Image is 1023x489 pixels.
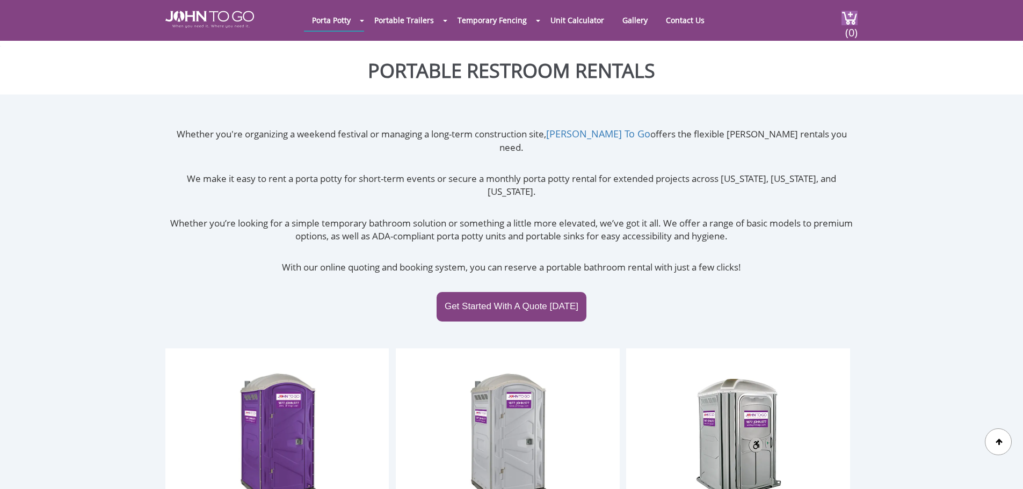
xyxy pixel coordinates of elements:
[165,127,858,154] p: Whether you're organizing a weekend festival or managing a long-term construction site, offers th...
[449,10,535,31] a: Temporary Fencing
[614,10,656,31] a: Gallery
[366,10,442,31] a: Portable Trailers
[165,11,254,28] img: JOHN to go
[437,292,586,321] a: Get Started With A Quote [DATE]
[658,10,713,31] a: Contact Us
[304,10,359,31] a: Porta Potty
[542,10,612,31] a: Unit Calculator
[165,172,858,199] p: We make it easy to rent a porta potty for short-term events or secure a monthly porta potty renta...
[841,11,858,25] img: cart a
[845,17,858,40] span: (0)
[165,217,858,243] p: Whether you’re looking for a simple temporary bathroom solution or something a little more elevat...
[165,261,858,274] p: With our online quoting and booking system, you can reserve a portable bathroom rental with just ...
[546,127,650,140] a: [PERSON_NAME] To Go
